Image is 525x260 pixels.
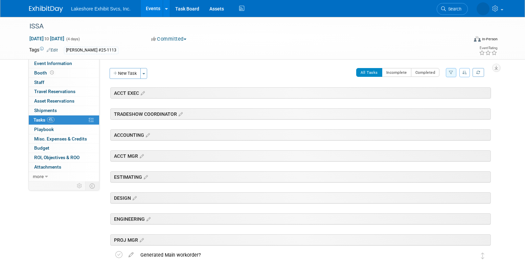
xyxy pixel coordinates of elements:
[34,127,54,132] span: Playbook
[110,150,491,161] div: ACCT MGR
[110,234,491,245] div: PROJ MGR
[34,108,57,113] span: Shipments
[34,80,44,85] span: Staff
[110,171,491,182] div: ESTIMATING
[29,68,99,78] a: Booth
[411,68,440,77] button: Completed
[110,192,491,203] div: DESIGN
[356,68,382,77] button: All Tasks
[34,89,75,94] span: Travel Reservations
[34,61,72,66] span: Event Information
[382,68,411,77] button: Incomplete
[71,6,131,12] span: Lakeshore Exhibit Svcs, Inc.
[34,70,55,75] span: Booth
[34,98,74,104] span: Asset Reservations
[428,35,498,45] div: Event Format
[49,70,55,75] span: Booth not reserved yet
[29,144,99,153] a: Budget
[74,181,86,190] td: Personalize Event Tab Strip
[29,46,58,54] td: Tags
[110,213,491,224] div: ENGINEERING
[27,20,458,32] div: ISSA
[33,117,54,123] span: Tasks
[34,164,61,170] span: Attachments
[47,117,54,122] span: 4%
[29,153,99,162] a: ROI, Objectives & ROO
[29,125,99,134] a: Playbook
[131,194,137,201] a: Edit sections
[446,6,461,12] span: Search
[47,48,58,52] a: Edit
[138,236,144,243] a: Edit sections
[34,155,79,160] span: ROI, Objectives & ROO
[110,68,141,79] button: New Task
[142,173,148,180] a: Edit sections
[138,152,144,159] a: Edit sections
[29,115,99,125] a: Tasks4%
[86,181,99,190] td: Toggle Event Tabs
[481,253,484,259] i: Move task
[479,46,497,50] div: Event Rating
[145,215,151,222] a: Edit sections
[44,36,50,41] span: to
[29,87,99,96] a: Travel Reservations
[149,36,189,43] button: Committed
[110,87,491,99] div: ACCT EXEC
[482,37,498,42] div: In-Person
[64,47,118,54] div: [PERSON_NAME] #25-1113
[29,59,99,68] a: Event Information
[110,108,491,120] div: TRADESHOW COORDINATOR
[477,2,489,15] img: MICHELLE MOYA
[34,145,49,151] span: Budget
[34,136,87,142] span: Misc. Expenses & Credits
[29,96,99,106] a: Asset Reservations
[29,78,99,87] a: Staff
[29,162,99,172] a: Attachments
[125,252,137,258] a: edit
[29,106,99,115] a: Shipments
[29,134,99,144] a: Misc. Expenses & Credits
[474,36,481,42] img: Format-Inperson.png
[144,131,150,138] a: Edit sections
[29,36,65,42] span: [DATE] [DATE]
[466,251,475,260] img: MICHELLE MOYA
[139,89,145,96] a: Edit sections
[110,129,491,140] div: ACCOUNTING
[29,172,99,181] a: more
[33,174,44,179] span: more
[473,68,484,77] a: Refresh
[437,3,468,15] a: Search
[177,110,183,117] a: Edit sections
[66,37,80,41] span: (4 days)
[29,6,63,13] img: ExhibitDay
